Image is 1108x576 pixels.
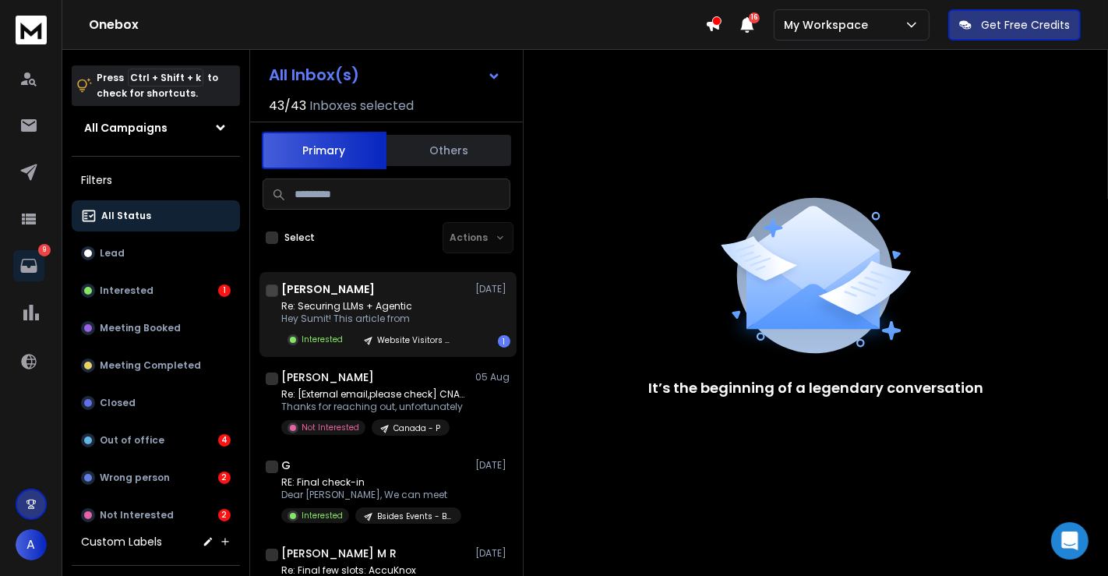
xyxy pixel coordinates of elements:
[256,59,513,90] button: All Inbox(s)
[16,16,47,44] img: logo
[218,509,231,521] div: 2
[72,387,240,419] button: Closed
[218,472,231,484] div: 2
[100,397,136,409] p: Closed
[377,511,452,522] p: Bsides Events - Business Cards - LEADS - [DATE]
[302,510,343,521] p: Interested
[302,334,343,345] p: Interested
[218,284,231,297] div: 1
[648,377,983,399] p: It’s the beginning of a legendary conversation
[475,371,510,383] p: 05 Aug
[475,547,510,560] p: [DATE]
[981,17,1070,33] p: Get Free Credits
[284,231,315,244] label: Select
[281,300,461,313] p: Re: Securing LLMs + Agentic
[281,458,291,473] h1: G
[281,401,468,413] p: Thanks for reaching out, unfortunately
[948,9,1081,41] button: Get Free Credits
[281,313,461,325] p: Hey Sumit! This article from
[81,534,162,549] h3: Custom Labels
[84,120,168,136] h1: All Campaigns
[72,238,240,269] button: Lead
[16,529,47,560] button: A
[475,459,510,472] p: [DATE]
[72,313,240,344] button: Meeting Booked
[281,489,461,501] p: Dear [PERSON_NAME], We can meet
[100,359,201,372] p: Meeting Completed
[386,133,511,168] button: Others
[100,284,153,297] p: Interested
[72,350,240,381] button: Meeting Completed
[281,281,375,297] h1: [PERSON_NAME]
[89,16,705,34] h1: Onebox
[97,70,218,101] p: Press to check for shortcuts.
[475,283,510,295] p: [DATE]
[72,462,240,493] button: Wrong person2
[100,247,125,260] p: Lead
[72,112,240,143] button: All Campaigns
[218,434,231,447] div: 4
[281,369,374,385] h1: [PERSON_NAME]
[72,500,240,531] button: Not Interested2
[100,322,181,334] p: Meeting Booked
[269,67,359,83] h1: All Inbox(s)
[281,476,461,489] p: RE: Final check-in
[72,275,240,306] button: Interested1
[749,12,760,23] span: 16
[72,200,240,231] button: All Status
[302,422,359,433] p: Not Interested
[498,335,510,348] div: 1
[262,132,386,169] button: Primary
[281,546,397,561] h1: [PERSON_NAME] M R
[269,97,306,115] span: 43 / 43
[100,509,174,521] p: Not Interested
[101,210,151,222] p: All Status
[13,250,44,281] a: 9
[393,422,440,434] p: Canada - P
[128,69,203,87] span: Ctrl + Shift + k
[309,97,414,115] h3: Inboxes selected
[72,425,240,456] button: Out of office4
[100,434,164,447] p: Out of office
[72,169,240,191] h3: Filters
[38,244,51,256] p: 9
[281,388,468,401] p: Re: [External email,please check] CNAPP
[784,17,874,33] p: My Workspace
[377,334,452,346] p: Website Visitors APAC [URL]
[1051,522,1089,560] div: Open Intercom Messenger
[100,472,170,484] p: Wrong person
